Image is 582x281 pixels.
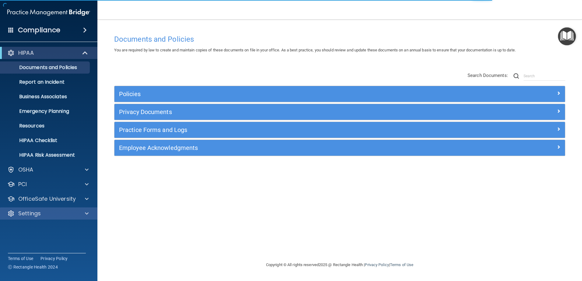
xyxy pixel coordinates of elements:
p: Emergency Planning [4,108,87,114]
p: HIPAA Risk Assessment [4,152,87,158]
h5: Employee Acknowledgments [119,144,448,151]
a: Employee Acknowledgments [119,143,560,153]
div: Copyright © All rights reserved 2025 @ Rectangle Health | | [229,255,451,275]
h4: Documents and Policies [114,35,565,43]
h5: Privacy Documents [119,109,448,115]
span: Ⓒ Rectangle Health 2024 [8,264,58,270]
button: Open Resource Center [558,27,576,45]
p: PCI [18,181,27,188]
a: Settings [7,210,89,217]
h5: Practice Forms and Logs [119,127,448,133]
a: Privacy Policy [365,262,389,267]
p: Report an Incident [4,79,87,85]
a: PCI [7,181,89,188]
a: OSHA [7,166,89,173]
a: Practice Forms and Logs [119,125,560,135]
a: Privacy Documents [119,107,560,117]
img: ic-search.3b580494.png [514,73,519,79]
a: Privacy Policy [40,255,68,262]
p: HIPAA Checklist [4,137,87,144]
p: OSHA [18,166,33,173]
a: Terms of Use [390,262,413,267]
span: You are required by law to create and maintain copies of these documents on file in your office. ... [114,48,516,52]
p: OfficeSafe University [18,195,76,203]
h5: Policies [119,91,448,97]
p: Resources [4,123,87,129]
p: Business Associates [4,94,87,100]
p: Settings [18,210,41,217]
p: HIPAA [18,49,34,57]
p: Documents and Policies [4,64,87,71]
a: Terms of Use [8,255,33,262]
h4: Compliance [18,26,60,34]
span: Search Documents: [468,73,508,78]
a: HIPAA [7,49,88,57]
a: Policies [119,89,560,99]
a: OfficeSafe University [7,195,89,203]
input: Search [524,71,565,81]
img: PMB logo [7,6,90,19]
